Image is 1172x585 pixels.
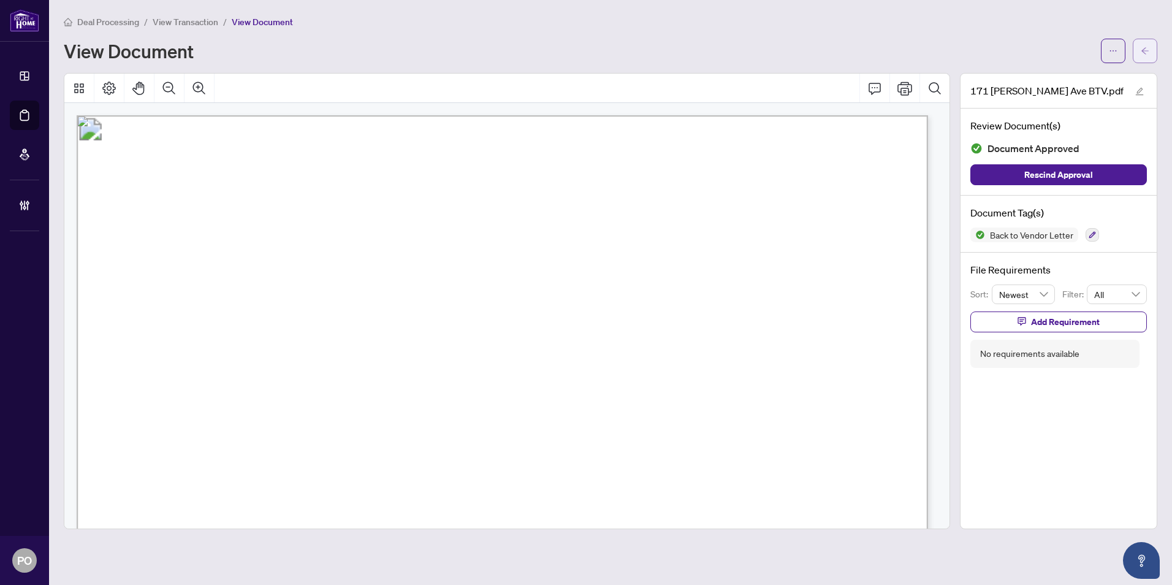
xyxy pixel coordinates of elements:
span: View Transaction [153,17,218,28]
span: PO [17,552,32,569]
p: Filter: [1062,288,1087,301]
div: No requirements available [980,347,1079,361]
h4: Document Tag(s) [970,205,1147,220]
span: home [64,18,72,26]
img: Status Icon [970,227,985,242]
span: Add Requirement [1031,312,1100,332]
span: arrow-left [1141,47,1149,55]
h4: File Requirements [970,262,1147,277]
button: Open asap [1123,542,1160,579]
span: ellipsis [1109,47,1117,55]
button: Rescind Approval [970,164,1147,185]
li: / [144,15,148,29]
span: Document Approved [987,140,1079,157]
span: Back to Vendor Letter [985,231,1078,239]
li: / [223,15,227,29]
p: Sort: [970,288,992,301]
span: All [1094,285,1140,304]
span: Newest [999,285,1048,304]
img: logo [10,9,39,32]
img: Document Status [970,142,983,155]
span: Deal Processing [77,17,139,28]
button: Add Requirement [970,312,1147,332]
h4: Review Document(s) [970,118,1147,133]
span: Rescind Approval [1024,165,1093,185]
span: edit [1135,87,1144,96]
span: 171 [PERSON_NAME] Ave BTV.pdf [970,83,1124,98]
h1: View Document [64,41,194,61]
span: View Document [232,17,293,28]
